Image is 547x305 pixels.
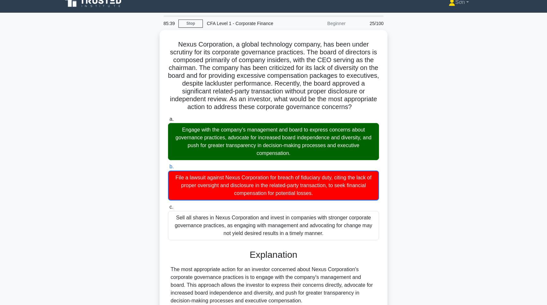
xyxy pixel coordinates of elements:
div: Sell all shares in Nexus Corporation and invest in companies with stronger corporate governance p... [168,211,379,240]
div: CFA Level 1 - Corporate Finance [203,17,292,30]
a: Stop [178,20,203,28]
span: c. [169,204,173,210]
div: Engage with the company's management and board to express concerns about governance practices, ad... [168,123,379,160]
span: a. [169,116,174,122]
div: Beginner [292,17,349,30]
h3: Explanation [172,249,375,260]
h5: Nexus Corporation, a global technology company, has been under scrutiny for its corporate governa... [167,40,380,111]
div: 85:39 [160,17,178,30]
div: 25/100 [349,17,387,30]
span: b. [169,164,174,169]
div: File a lawsuit against Nexus Corporation for breach of fiduciary duty, citing the lack of proper ... [168,171,379,201]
